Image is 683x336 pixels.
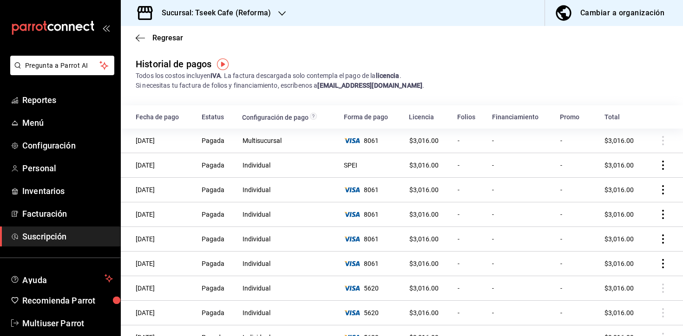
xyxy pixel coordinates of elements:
td: - [452,202,486,227]
td: Individual [236,227,338,252]
span: $3,016.00 [409,235,439,243]
span: Facturación [22,207,113,220]
span: Ayuda [22,273,101,284]
span: Multiuser Parrot [22,317,113,330]
td: - [452,178,486,202]
div: Cambiar a organización [580,6,664,19]
div: 8061 [344,137,398,144]
td: - [486,276,554,301]
td: Multisucursal [236,129,338,153]
td: Pagada [196,301,236,325]
th: Financiamiento [486,105,554,129]
td: - [486,252,554,276]
td: Pagada [196,178,236,202]
span: Inventarios [22,185,113,197]
div: 8061 [344,186,398,194]
td: Pagada [196,153,236,178]
span: $3,016.00 [409,162,439,169]
td: Individual [236,202,338,227]
td: Individual [236,276,338,301]
td: - [554,129,599,153]
th: Total [599,105,647,129]
span: $3,016.00 [604,235,634,243]
td: - [452,153,486,178]
span: Suscripción [22,230,113,243]
th: Folios [452,105,486,129]
td: - [486,301,554,325]
span: Recomienda Parrot [22,294,113,307]
button: Pregunta a Parrot AI [10,56,114,75]
td: - [452,276,486,301]
td: - [554,276,599,301]
td: - [486,153,554,178]
button: actions [658,185,668,194]
td: - [554,252,599,276]
td: - [486,202,554,227]
td: Pagada [196,129,236,153]
td: - [554,153,599,178]
span: Regresar [152,33,183,42]
img: Tooltip marker [217,58,229,70]
td: - [486,227,554,252]
td: - [452,301,486,325]
th: Licencia [403,105,452,129]
span: $3,016.00 [604,137,634,144]
td: [DATE] [121,202,196,227]
span: $3,016.00 [604,309,634,317]
div: 5620 [344,309,398,317]
td: [DATE] [121,153,196,178]
span: $3,016.00 [604,186,634,194]
strong: IVA [210,72,220,79]
td: - [452,227,486,252]
div: 8061 [344,260,398,267]
span: Reportes [22,94,113,106]
td: - [452,252,486,276]
td: [DATE] [121,129,196,153]
td: - [554,202,599,227]
button: Regresar [136,33,183,42]
td: [DATE] [121,276,196,301]
td: Pagada [196,276,236,301]
td: Individual [236,178,338,202]
div: 5620 [344,284,398,292]
td: - [554,227,599,252]
span: $3,016.00 [604,211,634,218]
button: actions [658,210,668,219]
span: $3,016.00 [409,309,439,317]
div: Todos los costos incluyen . La factura descargada solo contempla el pago de la . Si necesitas tu ... [136,71,668,90]
div: Historial de pagos [136,57,211,71]
strong: [EMAIL_ADDRESS][DOMAIN_NAME] [317,82,422,89]
h3: Sucursal: Tseek Cafe (Reforma) [154,7,271,19]
td: [DATE] [121,227,196,252]
th: Estatus [196,105,236,129]
td: Pagada [196,202,236,227]
td: Individual [236,301,338,325]
td: - [452,129,486,153]
span: Configuración [22,139,113,152]
span: $3,016.00 [409,211,439,218]
th: Forma de pago [338,105,404,129]
td: - [554,178,599,202]
th: Promo [554,105,599,129]
td: SPEI [338,153,404,178]
th: Fecha de pago [121,105,196,129]
span: Menú [22,116,113,129]
span: $3,016.00 [409,284,439,292]
span: $3,016.00 [604,162,634,169]
div: 8061 [344,235,398,243]
span: $3,016.00 [409,137,439,144]
span: Pregunta a Parrot AI [25,61,100,71]
td: [DATE] [121,301,196,325]
td: [DATE] [121,178,196,202]
span: $3,016.00 [409,186,439,194]
strong: licencia [376,72,400,79]
th: Configuración de pago [236,105,338,129]
td: - [486,178,554,202]
button: open_drawer_menu [102,24,110,32]
td: Pagada [196,227,236,252]
td: - [554,301,599,325]
td: Pagada [196,252,236,276]
span: Personal [22,162,113,174]
td: Individual [236,252,338,276]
